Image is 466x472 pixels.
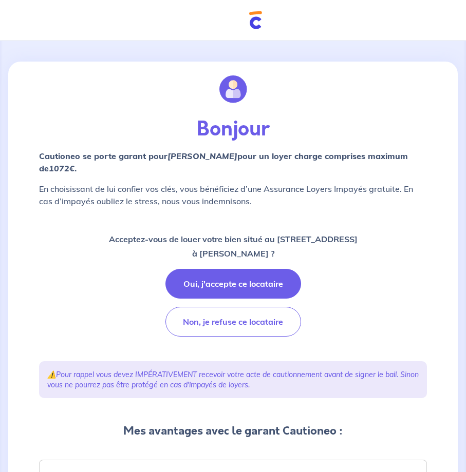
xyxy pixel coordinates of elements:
[109,232,358,261] p: Acceptez-vous de louer votre bien situé au [STREET_ADDRESS] à [PERSON_NAME] ?
[47,370,419,389] em: Pour rappel vous devez IMPÉRATIVEMENT recevoir votre acte de cautionnement avant de signer le bai...
[39,423,427,439] p: Mes avantages avec le garant Cautioneo :
[165,269,301,299] button: Oui, j'accepte ce locataire
[39,183,427,207] p: En choisissant de lui confier vos clés, vous bénéficiez d’une Assurance Loyers Impayés gratuite. ...
[167,151,237,161] em: [PERSON_NAME]
[39,151,408,173] strong: Cautioneo se porte garant pour pour un loyer charge comprises maximum de .
[47,369,419,390] p: ⚠️
[219,75,247,103] img: illu_account.svg
[165,307,301,337] button: Non, je refuse ce locataire
[49,163,74,173] em: 1072€
[249,11,262,29] img: Cautioneo
[39,117,427,142] p: Bonjour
